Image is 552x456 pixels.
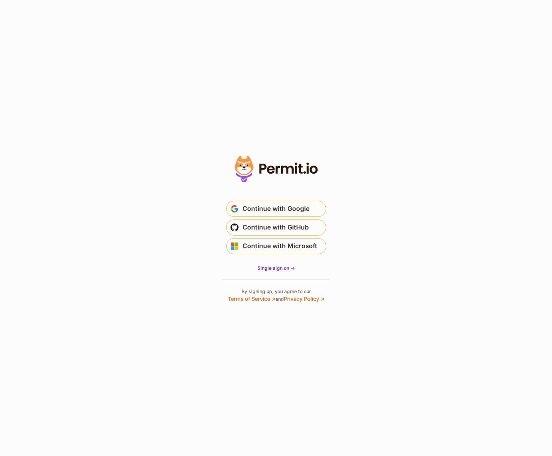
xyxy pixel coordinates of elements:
[284,295,324,302] a: Privacy Policy ↗
[243,241,317,251] span: Continue with Microsoft
[228,295,276,302] a: Terms of Service ↗
[243,222,309,233] span: Continue with GitHub
[258,265,295,271] a: Single sign on ->
[243,204,309,214] span: Continue with Google
[226,201,326,217] button: Continue with Google
[228,288,324,303] p: By signing up, you agree to our and
[226,220,326,235] button: Continue with GitHub
[226,238,326,254] button: Continue with Microsoft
